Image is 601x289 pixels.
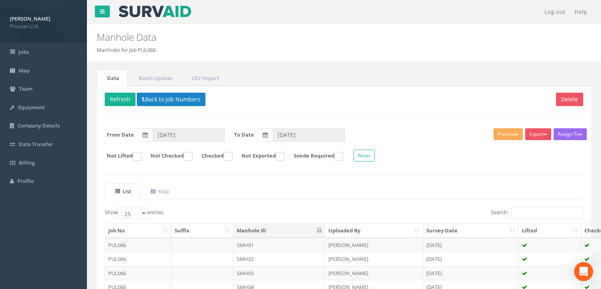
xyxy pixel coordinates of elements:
[99,152,141,161] label: Not Lifted
[234,131,254,138] label: To Date
[423,238,519,252] td: [DATE]
[10,23,77,30] span: Proscan Ltd.
[554,128,587,140] button: Assign To
[118,207,147,219] select: Showentries
[97,70,128,86] a: Data
[115,188,131,195] uib-tab-heading: List
[234,238,326,252] td: SMH01
[19,67,30,74] span: Map
[18,122,60,129] span: Company Details
[574,262,593,281] div: Open Intercom Messenger
[234,224,326,238] th: Manhole ID: activate to sort column descending
[519,224,582,238] th: Lifted: activate to sort column ascending
[105,266,171,280] td: PUL066
[423,252,519,266] td: [DATE]
[511,207,583,219] input: Search:
[105,238,171,252] td: PUL066
[97,32,507,42] h2: Manhole Data
[234,266,326,280] td: SMH03
[19,159,35,166] span: Billing
[491,207,583,219] label: Search:
[423,224,519,238] th: Survey Date: activate to sort column ascending
[525,128,551,140] button: Export
[234,152,284,161] label: Not Exported
[140,183,177,200] a: Map
[19,141,53,148] span: Data Transfer
[325,252,423,266] td: [PERSON_NAME]
[494,128,523,140] button: Preview
[10,13,77,30] a: [PERSON_NAME] Proscan Ltd.
[325,266,423,280] td: [PERSON_NAME]
[97,46,156,54] li: Manholes for Job PUL066
[105,183,139,200] a: List
[19,48,29,55] span: Jobs
[273,128,345,142] input: To Date
[107,131,134,138] label: From Date
[325,238,423,252] td: [PERSON_NAME]
[105,207,164,219] label: Show entries
[18,104,45,111] span: Equipment
[143,152,192,161] label: Not Checked
[153,128,225,142] input: From Date
[325,224,423,238] th: Uploaded By: activate to sort column ascending
[194,152,232,161] label: Checked
[105,93,136,106] button: Refresh
[105,252,171,266] td: PUL066
[19,85,32,92] span: Team
[556,93,583,106] button: Delete
[10,15,50,22] strong: [PERSON_NAME]
[171,224,234,238] th: Suffix: activate to sort column ascending
[17,177,34,184] span: Profile
[354,149,375,161] button: Reset
[137,93,205,106] button: Back to Job Numbers
[234,252,326,266] td: SMH02
[286,152,343,161] label: Sonde Required
[105,224,171,238] th: Job No: activate to sort column ascending
[181,70,227,86] a: CSV Import
[151,188,169,195] uib-tab-heading: Map
[423,266,519,280] td: [DATE]
[128,70,181,86] a: Batch Update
